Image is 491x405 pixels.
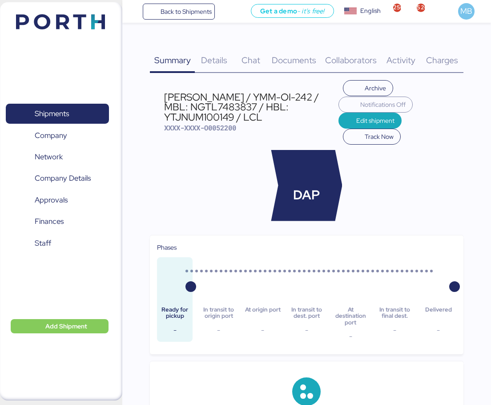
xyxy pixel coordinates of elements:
[325,54,377,66] span: Collaborators
[245,307,281,320] div: At origin port
[164,92,338,122] div: [PERSON_NAME] / YMM-OI-242 / MBL: NGTL7483837 / HBL: YTJNUM100149 / LCL
[201,54,227,66] span: Details
[460,5,472,17] span: MB
[6,104,109,124] a: Shipments
[241,54,260,66] span: Chat
[338,97,413,113] button: Notifications Off
[360,6,381,16] div: English
[6,147,109,167] a: Network
[333,307,368,326] div: At destination port
[35,194,68,207] span: Approvals
[272,54,316,66] span: Documents
[6,125,109,146] a: Company
[6,168,109,189] a: Company Details
[365,131,394,142] span: Track Now
[377,307,412,320] div: In transit to final dest.
[6,190,109,211] a: Approvals
[35,129,67,142] span: Company
[35,150,63,163] span: Network
[157,243,456,252] div: Phases
[289,307,324,320] div: In transit to dest. port
[11,319,109,333] button: Add Shipment
[360,99,406,110] span: Notifications Off
[161,6,212,17] span: Back to Shipments
[421,307,456,320] div: Delivered
[201,325,237,336] div: -
[164,123,236,132] span: XXXX-XXXX-O0052200
[35,215,64,228] span: Finances
[338,113,402,129] button: Edit shipment
[356,115,394,126] span: Edit shipment
[128,4,143,19] button: Menu
[365,83,386,93] span: Archive
[201,307,237,320] div: In transit to origin port
[333,331,368,342] div: -
[35,107,69,120] span: Shipments
[426,54,458,66] span: Charges
[289,325,324,336] div: -
[157,325,193,336] div: -
[157,307,193,320] div: Ready for pickup
[154,54,191,66] span: Summary
[293,186,320,205] span: DAP
[6,211,109,232] a: Finances
[343,80,394,96] button: Archive
[45,321,87,332] span: Add Shipment
[343,129,401,145] button: Track Now
[35,237,51,250] span: Staff
[6,233,109,254] a: Staff
[421,325,456,336] div: -
[386,54,415,66] span: Activity
[143,4,215,20] a: Back to Shipments
[245,325,281,336] div: -
[377,325,412,336] div: -
[35,172,91,185] span: Company Details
